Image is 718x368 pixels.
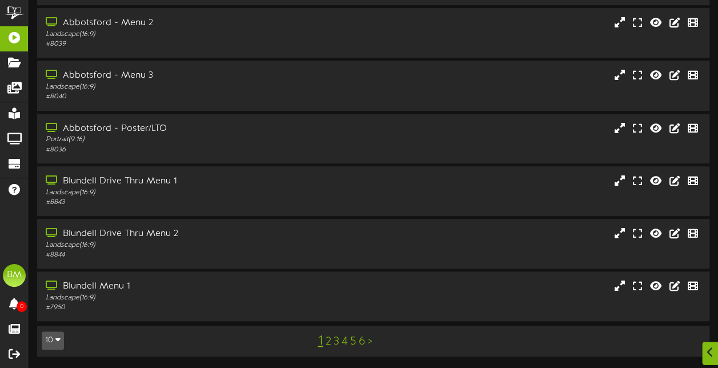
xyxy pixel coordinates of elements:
a: 2 [325,335,331,348]
div: Abbotsford - Menu 3 [46,69,308,82]
div: Landscape ( 16:9 ) [46,188,308,198]
div: # 8039 [46,39,308,49]
div: Portrait ( 9:16 ) [46,135,308,145]
a: 5 [350,335,356,348]
div: Landscape ( 16:9 ) [46,82,308,92]
div: Blundell Drive Thru Menu 2 [46,227,308,241]
a: > [367,335,372,348]
a: 6 [358,335,365,348]
div: Blundell Menu 1 [46,280,308,293]
div: Landscape ( 16:9 ) [46,241,308,250]
span: 0 [17,301,27,312]
div: # 7950 [46,303,308,313]
div: # 8844 [46,250,308,260]
a: 1 [318,334,323,349]
div: Abbotsford - Menu 2 [46,17,308,30]
div: Landscape ( 16:9 ) [46,293,308,303]
div: # 8036 [46,145,308,155]
div: BM [3,264,26,287]
a: 4 [341,335,347,348]
div: Blundell Drive Thru Menu 1 [46,175,308,188]
a: 3 [333,335,339,348]
div: # 8843 [46,198,308,207]
div: Abbotsford - Poster/LTO [46,122,308,135]
div: Landscape ( 16:9 ) [46,30,308,39]
button: 10 [42,331,64,350]
div: # 8040 [46,92,308,102]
